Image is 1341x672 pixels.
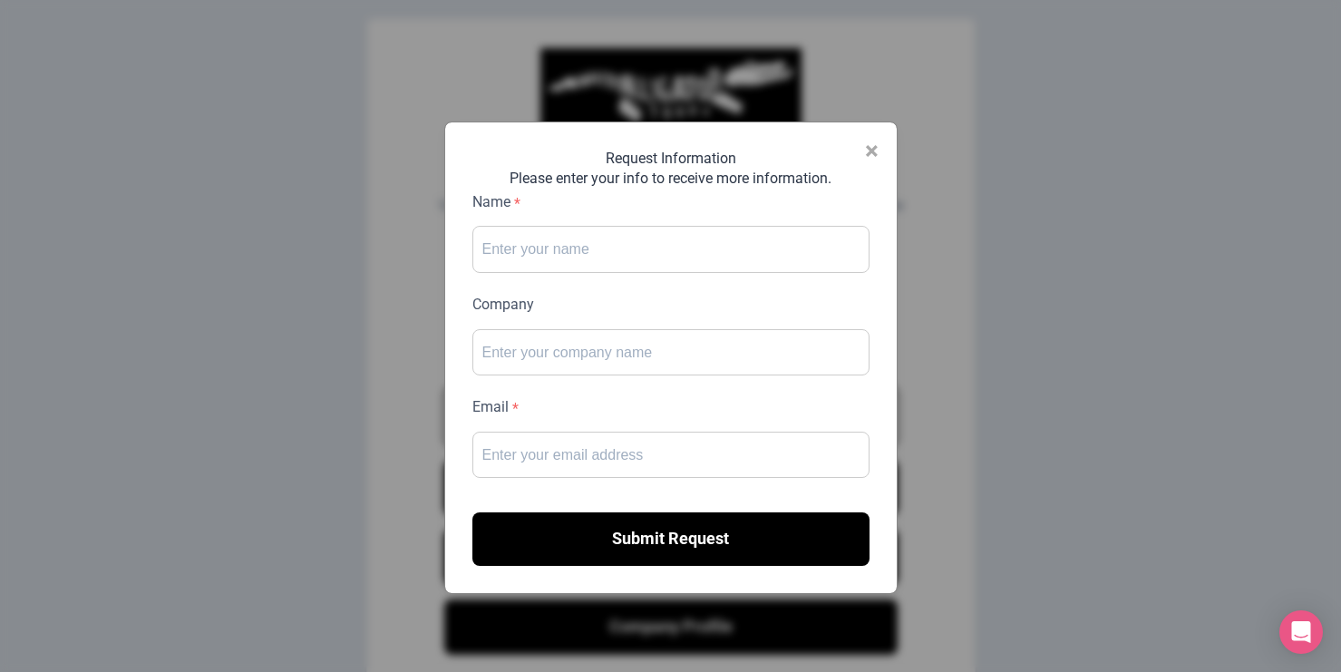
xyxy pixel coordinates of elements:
input: Enter your company name [472,329,870,376]
button: Submit Request [472,512,870,566]
span: × [865,131,879,172]
label: Company [472,293,534,317]
p: Please enter your info to receive more information. [472,167,870,190]
h2: Request Information [472,150,870,167]
div: Open Intercom Messenger [1279,610,1323,654]
input: Enter your name [472,226,870,273]
label: Name [472,190,510,214]
input: Enter your email address [472,432,870,479]
label: Email [472,395,509,419]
